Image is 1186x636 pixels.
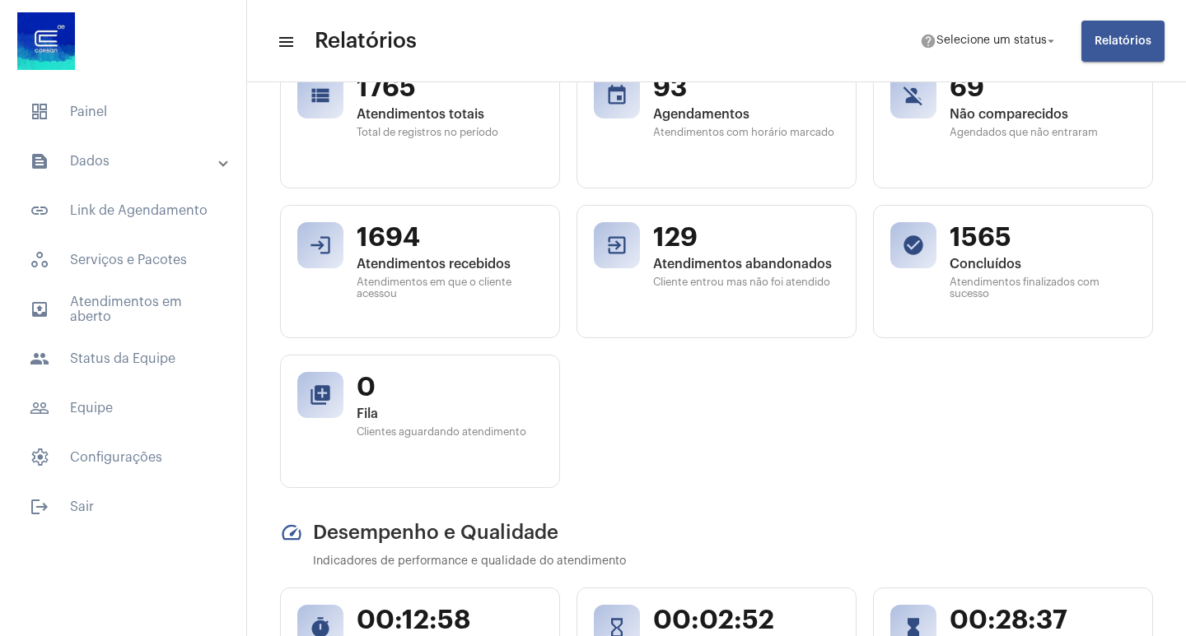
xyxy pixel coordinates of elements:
[357,605,543,636] span: 00:12:58
[357,257,543,272] span: Atendimentos recebidos
[936,35,1047,47] span: Selecione um status
[950,605,1136,636] span: 00:28:37
[950,257,1136,272] span: Concluídos
[653,222,839,253] span: 129
[16,388,230,428] span: Equipe
[309,234,332,257] mat-icon: login
[605,234,628,257] mat-icon: exit_to_app
[30,299,49,319] mat-icon: sidenav icon
[653,605,839,636] span: 00:02:52
[902,84,925,107] mat-icon: person_off
[315,28,417,54] span: Relatórios
[16,339,230,378] span: Status da Equipe
[653,127,839,138] span: Atendimentos com horário marcado
[16,438,230,477] span: Configurações
[30,151,49,171] mat-icon: sidenav icon
[30,151,220,171] mat-panel-title: Dados
[280,521,303,544] mat-icon: speed
[309,383,332,406] mat-icon: queue
[16,92,230,132] span: Painel
[357,406,543,421] span: Fila
[920,33,936,49] mat-icon: help
[30,102,49,122] span: sidenav icon
[653,72,839,104] span: 93
[30,497,49,517] mat-icon: sidenav icon
[1044,34,1058,49] mat-icon: arrow_drop_down
[30,250,49,270] span: sidenav icon
[950,276,1136,299] span: Atendimentos finalizados com sucesso
[653,107,839,122] span: Agendamentos
[30,448,49,467] span: sidenav icon
[605,84,628,107] mat-icon: event
[10,142,246,181] mat-expansion-panel-header: sidenav iconDados
[30,201,49,221] mat-icon: sidenav icon
[16,487,230,527] span: Sair
[950,107,1136,122] span: Não comparecidos
[653,276,839,288] span: Cliente entrou mas não foi atendido
[357,107,543,122] span: Atendimentos totais
[1081,21,1165,62] button: Relatórios
[16,290,230,329] span: Atendimentos em aberto
[357,372,543,403] span: 0
[277,32,293,52] mat-icon: sidenav icon
[30,398,49,418] mat-icon: sidenav icon
[309,84,332,107] mat-icon: view_list
[910,25,1068,58] button: Selecione um status
[280,521,1153,544] h2: Desempenho e Qualidade
[313,555,1153,568] p: Indicadores de performance e qualidade do atendimento
[653,257,839,272] span: Atendimentos abandonados
[357,276,543,299] span: Atendimentos em que o cliente acessou
[357,222,543,253] span: 1694
[950,72,1136,104] span: 69
[357,426,543,438] span: Clientes aguardando atendimento
[16,191,230,230] span: Link de Agendamento
[950,127,1136,138] span: Agendados que não entraram
[950,222,1136,253] span: 1565
[1095,35,1151,47] span: Relatórios
[902,234,925,257] mat-icon: check_circle
[30,349,49,369] mat-icon: sidenav icon
[357,72,543,104] span: 1765
[13,8,79,74] img: d4669ae0-8c07-2337-4f67-34b0df7f5ae4.jpeg
[16,240,230,280] span: Serviços e Pacotes
[357,127,543,138] span: Total de registros no período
